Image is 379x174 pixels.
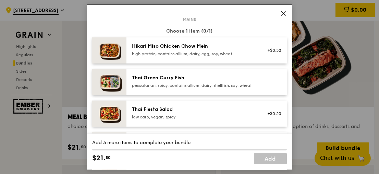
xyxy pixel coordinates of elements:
[263,48,281,53] div: +$0.50
[180,17,199,22] span: Mains
[263,111,281,116] div: +$0.50
[92,132,126,158] img: daily_normal_HORZ-Basil-Thunder-Tea-Rice.jpg
[92,69,126,95] img: daily_normal_HORZ-Thai-Green-Curry-Fish.jpg
[132,51,255,57] div: high protein, contains allium, dairy, egg, soy, wheat
[106,155,111,160] span: 50
[132,74,255,81] div: Thai Green Curry Fish
[132,43,255,50] div: Hikari Miso Chicken Chow Mein
[254,153,287,164] a: Add
[132,106,255,113] div: Thai Fiesta Salad
[92,153,106,163] span: $21.
[92,37,126,63] img: daily_normal_Hikari_Miso_Chicken_Chow_Mein__Horizontal_.jpg
[132,114,255,120] div: low carb, vegan, spicy
[92,139,287,146] div: Add 3 more items to complete your bundle
[92,101,126,127] img: daily_normal_Thai_Fiesta_Salad__Horizontal_.jpg
[132,83,255,88] div: pescatarian, spicy, contains allium, dairy, shellfish, soy, wheat
[92,28,287,35] div: Choose 1 item (0/1)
